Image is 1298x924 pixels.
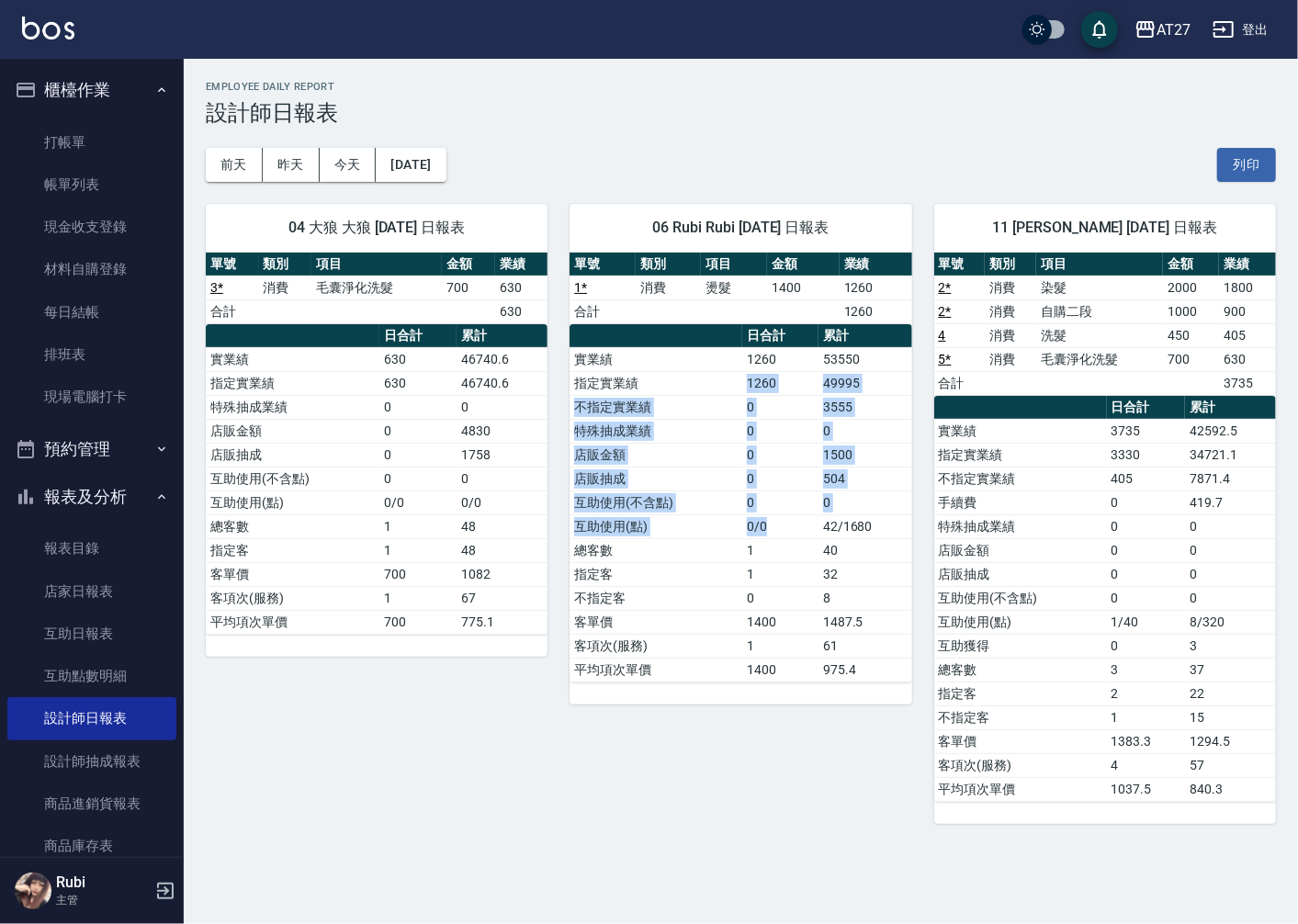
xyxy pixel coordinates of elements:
[7,740,176,783] a: 設計師抽成報表
[1185,538,1276,562] td: 0
[206,467,379,490] td: 互助使用(不含點)
[7,376,176,418] a: 現場電腦打卡
[1107,514,1186,538] td: 0
[570,514,742,538] td: 互助使用(點)
[570,658,742,682] td: 平均項次單價
[934,658,1107,682] td: 總客數
[379,467,457,490] td: 0
[701,253,767,276] th: 項目
[22,17,74,39] img: Logo
[742,490,818,514] td: 0
[818,562,912,586] td: 32
[1107,538,1186,562] td: 0
[742,443,818,467] td: 0
[1219,276,1276,299] td: 1800
[206,538,379,562] td: 指定客
[1107,467,1186,490] td: 405
[457,490,547,514] td: 0/0
[742,538,818,562] td: 1
[934,490,1107,514] td: 手續費
[7,527,176,569] a: 報表目錄
[1157,18,1191,41] div: AT27
[701,276,767,299] td: 燙髮
[7,206,176,248] a: 現金收支登錄
[1185,610,1276,634] td: 8/320
[570,253,911,324] table: a dense table
[1219,299,1276,323] td: 900
[818,538,912,562] td: 40
[379,395,457,419] td: 0
[206,610,379,634] td: 平均項次單價
[985,299,1036,323] td: 消費
[206,253,259,276] th: 單號
[379,514,457,538] td: 1
[311,276,442,299] td: 毛囊淨化洗髮
[818,610,912,634] td: 1487.5
[742,586,818,610] td: 0
[818,658,912,682] td: 975.4
[742,395,818,419] td: 0
[7,825,176,867] a: 商品庫存表
[1036,253,1163,276] th: 項目
[985,276,1036,299] td: 消費
[934,396,1276,802] table: a dense table
[457,514,547,538] td: 48
[592,219,889,237] span: 06 Rubi Rubi [DATE] 日報表
[934,562,1107,586] td: 店販抽成
[570,299,636,323] td: 合計
[206,562,379,586] td: 客單價
[1107,396,1186,420] th: 日合計
[818,586,912,610] td: 8
[1107,729,1186,753] td: 1383.3
[1217,148,1276,182] button: 列印
[1107,419,1186,443] td: 3735
[1163,347,1219,371] td: 700
[457,610,547,634] td: 775.1
[206,299,259,323] td: 合計
[1185,419,1276,443] td: 42592.5
[457,395,547,419] td: 0
[206,514,379,538] td: 總客數
[7,425,176,473] button: 預約管理
[939,328,946,343] a: 4
[742,634,818,658] td: 1
[1185,396,1276,420] th: 累計
[570,347,742,371] td: 實業績
[379,562,457,586] td: 700
[742,658,818,682] td: 1400
[818,443,912,467] td: 1500
[818,347,912,371] td: 53550
[1036,347,1163,371] td: 毛囊淨化洗髮
[934,753,1107,777] td: 客項次(服務)
[7,613,176,655] a: 互助日報表
[15,873,51,909] img: Person
[1185,705,1276,729] td: 15
[1185,753,1276,777] td: 57
[570,610,742,634] td: 客單價
[1163,276,1219,299] td: 2000
[1163,299,1219,323] td: 1000
[742,514,818,538] td: 0/0
[1163,323,1219,347] td: 450
[934,610,1107,634] td: 互助使用(點)
[570,586,742,610] td: 不指定客
[1185,729,1276,753] td: 1294.5
[263,148,320,182] button: 昨天
[1185,443,1276,467] td: 34721.1
[7,473,176,521] button: 報表及分析
[379,443,457,467] td: 0
[1107,658,1186,682] td: 3
[1107,682,1186,705] td: 2
[442,253,495,276] th: 金額
[495,276,548,299] td: 630
[376,148,446,182] button: [DATE]
[7,570,176,613] a: 店家日報表
[1185,682,1276,705] td: 22
[379,490,457,514] td: 0/0
[818,514,912,538] td: 42/1680
[1107,634,1186,658] td: 0
[818,324,912,348] th: 累計
[1081,11,1118,48] button: save
[457,443,547,467] td: 1758
[457,467,547,490] td: 0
